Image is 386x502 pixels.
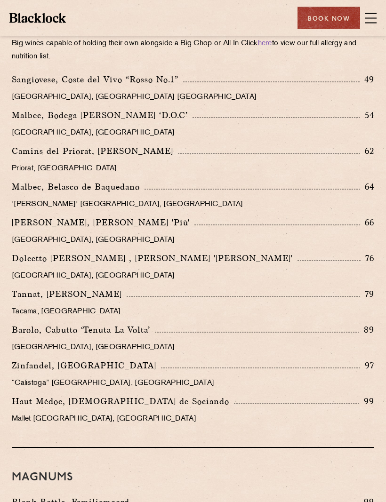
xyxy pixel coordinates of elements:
p: [PERSON_NAME], [PERSON_NAME] 'Più' [12,216,194,230]
p: '[PERSON_NAME]' [GEOGRAPHIC_DATA], [GEOGRAPHIC_DATA] [12,199,374,212]
p: Tacama, [GEOGRAPHIC_DATA] [12,306,374,319]
p: 97 [360,360,374,372]
p: Haut-Médoc, [DEMOGRAPHIC_DATA] de Sociando [12,395,234,408]
p: Dolcetto [PERSON_NAME] , [PERSON_NAME] '[PERSON_NAME]' [12,252,298,265]
p: Barolo, Cabutto ‘Tenuta La Volta’ [12,324,155,337]
p: Sangiovese, Coste del Vivo “Rosso No.1” [12,73,183,87]
p: [GEOGRAPHIC_DATA], [GEOGRAPHIC_DATA] [12,234,374,247]
p: [GEOGRAPHIC_DATA], [GEOGRAPHIC_DATA] [12,270,374,283]
p: Big wines capable of holding their own alongside a Big Chop or All In Click to view our full alle... [12,38,374,64]
p: 54 [360,110,374,122]
img: BL_Textured_Logo-footer-cropped.svg [9,13,66,23]
p: 89 [359,324,374,336]
p: Camins del Priorat, [PERSON_NAME] [12,145,178,158]
p: “Calistoga” [GEOGRAPHIC_DATA], [GEOGRAPHIC_DATA] [12,377,374,390]
p: [GEOGRAPHIC_DATA], [GEOGRAPHIC_DATA] [12,342,374,355]
p: Malbec, Bodega [PERSON_NAME] ‘D.O.C’ [12,109,193,122]
p: Tannat, [PERSON_NAME] [12,288,127,301]
p: 99 [359,396,374,408]
p: 62 [360,145,374,158]
p: 49 [360,74,374,86]
p: 76 [361,253,374,265]
div: Book Now [298,7,360,29]
p: Mallet [GEOGRAPHIC_DATA], [GEOGRAPHIC_DATA] [12,413,374,426]
p: Zinfandel, [GEOGRAPHIC_DATA] [12,359,161,373]
p: [GEOGRAPHIC_DATA], [GEOGRAPHIC_DATA] [12,127,374,140]
p: 79 [360,288,374,301]
a: here [258,40,272,48]
p: Priorat, [GEOGRAPHIC_DATA] [12,163,374,176]
p: Malbec, Belasco de Baquedano [12,181,145,194]
h3: Magnums [12,472,374,484]
p: 66 [360,217,374,229]
p: 64 [360,181,374,193]
p: [GEOGRAPHIC_DATA], [GEOGRAPHIC_DATA] [GEOGRAPHIC_DATA] [12,91,374,104]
